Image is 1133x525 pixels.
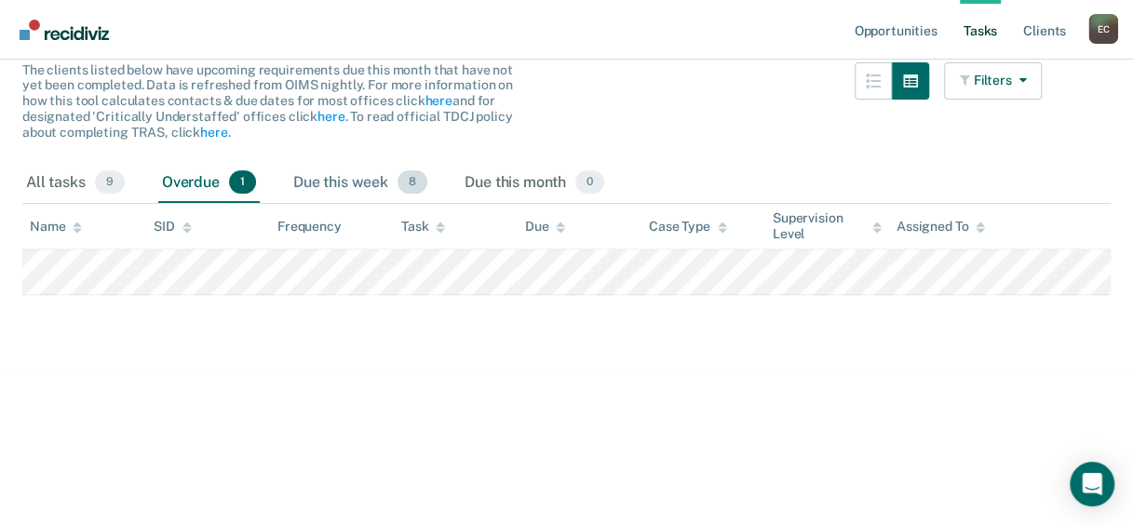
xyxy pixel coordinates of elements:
div: All tasks9 [22,163,128,204]
button: Filters [944,62,1043,100]
div: Due [525,219,566,235]
div: Name [30,219,82,235]
div: Task [401,219,445,235]
div: Supervision Level [773,210,882,242]
a: here [200,125,227,140]
span: 0 [575,170,604,195]
a: here [425,93,452,108]
div: Frequency [277,219,342,235]
span: The clients listed below have upcoming requirements due this month that have not yet been complet... [22,62,513,140]
div: Due this month0 [461,163,608,204]
span: 1 [229,170,256,195]
div: SID [154,219,192,235]
span: 9 [95,170,125,195]
div: Assigned To [897,219,985,235]
img: Recidiviz [20,20,109,40]
span: 8 [398,170,427,195]
div: Overdue1 [158,163,260,204]
div: Open Intercom Messenger [1070,462,1114,506]
div: Case Type [649,219,727,235]
button: Profile dropdown button [1088,14,1118,44]
div: E C [1088,14,1118,44]
div: Due this week8 [290,163,431,204]
a: here [317,109,344,124]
